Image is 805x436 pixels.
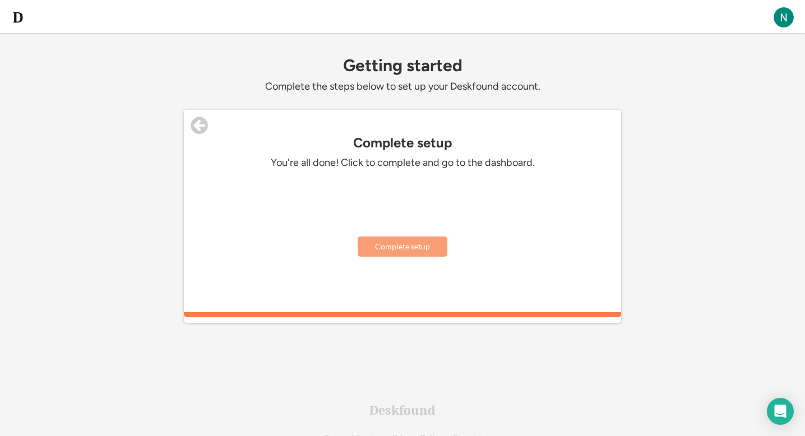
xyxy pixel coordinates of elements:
div: Getting started [184,56,621,75]
img: ACg8ocKPJlrghHU66py9fqN291gKqOLLmfoHyN4BfcK2cz-0_bjJCw=s96-c [774,7,794,27]
div: Complete the steps below to set up your Deskfound account. [184,80,621,93]
div: 100% [186,312,619,317]
img: d-whitebg.png [11,11,25,24]
div: Deskfound [369,403,436,417]
div: You're all done! Click to complete and go to the dashboard. [234,156,571,169]
div: Complete setup [184,135,621,151]
button: Complete setup [358,236,447,257]
div: Open Intercom Messenger [767,398,794,425]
